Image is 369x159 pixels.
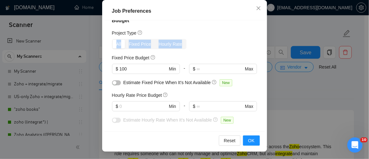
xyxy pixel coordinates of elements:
span: question-circle [138,30,143,35]
div: All [113,40,125,49]
span: New [220,79,232,86]
input: 0 [119,103,168,110]
span: Max [245,103,253,110]
h5: Fixed Price Budget [112,54,149,61]
span: Reset [224,137,236,144]
span: Min [169,65,176,72]
div: - [180,101,189,116]
h5: Hourly Rate Price Budget [112,92,162,99]
span: $ [193,103,195,110]
span: close [256,6,261,11]
span: question-circle [151,55,156,60]
span: Estimate Hourly Rate When It’s Not Available [123,117,212,123]
span: $ [116,65,118,72]
span: Min [169,103,176,110]
input: ∞ [197,65,244,72]
span: question-circle [213,117,218,122]
div: Job Preferences [112,7,257,15]
input: 0 [119,65,168,72]
button: OK [243,136,260,146]
h4: Budget [112,17,257,24]
div: - [180,64,189,79]
span: 10 [360,137,368,142]
span: Estimate Fixed Price When It’s Not Available [123,80,211,85]
span: Max [245,65,253,72]
h5: Project Type [112,30,137,36]
span: question-circle [212,80,217,85]
span: $ [116,103,118,110]
span: $ [193,65,195,72]
span: question-circle [163,92,168,97]
div: Hourly Rate [155,40,186,49]
div: Fixed Price [125,40,155,49]
iframe: Intercom live chat [347,137,363,153]
span: New [221,117,234,124]
input: ∞ [197,103,244,110]
span: OK [248,137,254,144]
button: Reset [219,136,241,146]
